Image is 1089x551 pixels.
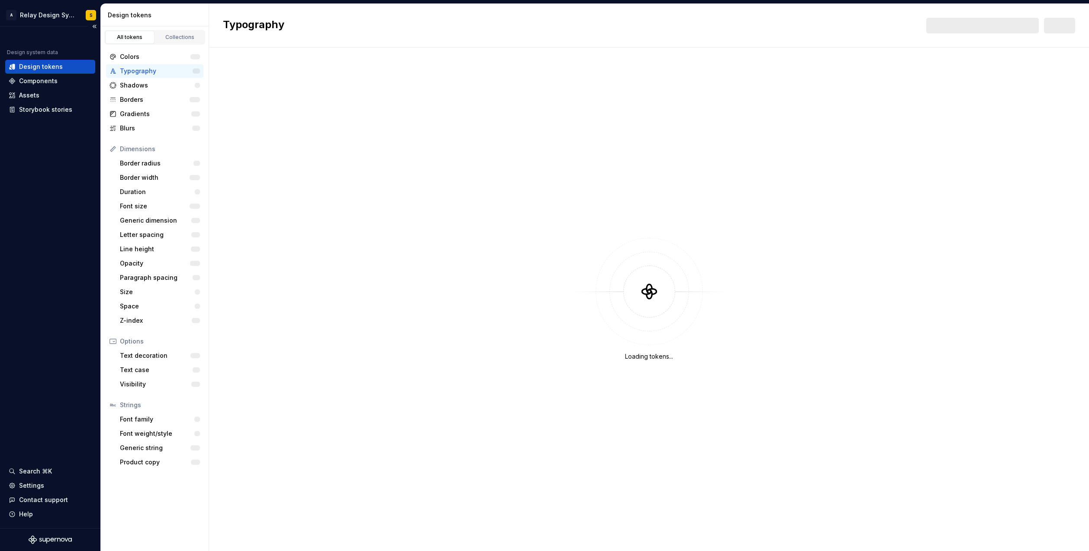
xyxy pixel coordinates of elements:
a: Text decoration [116,349,203,363]
div: Z-index [120,316,192,325]
div: Line height [120,245,191,253]
a: Border width [116,171,203,185]
div: Typography [120,67,193,75]
div: Font weight/style [120,429,194,438]
div: A [6,10,16,20]
div: Help [19,510,33,519]
div: Components [19,77,58,85]
a: Letter spacing [116,228,203,242]
div: Dimensions [120,145,200,153]
button: Search ⌘K [5,464,95,478]
div: Paragraph spacing [120,273,193,282]
a: Line height [116,242,203,256]
div: Options [120,337,200,346]
a: Border radius [116,156,203,170]
a: Shadows [106,78,203,92]
div: Border width [120,173,190,182]
div: Storybook stories [19,105,72,114]
div: Loading tokens... [625,352,673,361]
div: Border radius [120,159,193,168]
div: Search ⌘K [19,467,52,476]
a: Font size [116,199,203,213]
a: Product copy [116,455,203,469]
a: Gradients [106,107,203,121]
div: Gradients [120,110,191,118]
div: Shadows [120,81,195,90]
div: Font size [120,202,190,211]
div: Letter spacing [120,230,191,239]
div: Settings [19,481,44,490]
div: Duration [120,188,195,196]
div: Collections [158,34,202,41]
a: Text case [116,363,203,377]
button: Contact support [5,493,95,507]
div: Design tokens [19,62,63,71]
div: Opacity [120,259,190,268]
div: Design tokens [108,11,205,19]
a: Duration [116,185,203,199]
a: Font weight/style [116,427,203,441]
a: Z-index [116,314,203,327]
a: Blurs [106,121,203,135]
button: Collapse sidebar [88,20,100,32]
div: Visibility [120,380,191,389]
div: Product copy [120,458,191,467]
a: Paragraph spacing [116,271,203,285]
a: Typography [106,64,203,78]
a: Visibility [116,377,203,391]
div: Space [120,302,195,311]
svg: Supernova Logo [29,535,72,544]
button: ARelay Design SystemS [2,6,99,24]
div: Borders [120,95,190,104]
a: Font family [116,412,203,426]
a: Space [116,299,203,313]
h2: Typography [223,18,284,33]
div: All tokens [108,34,151,41]
div: Text decoration [120,351,190,360]
div: Generic string [120,444,190,452]
div: Relay Design System [20,11,75,19]
a: Components [5,74,95,88]
a: Generic dimension [116,214,203,227]
div: Colors [120,52,190,61]
a: Assets [5,88,95,102]
a: Size [116,285,203,299]
a: Settings [5,479,95,493]
div: S [90,12,93,19]
div: Generic dimension [120,216,191,225]
a: Colors [106,50,203,64]
a: Generic string [116,441,203,455]
div: Strings [120,401,200,409]
a: Borders [106,93,203,107]
div: Text case [120,366,193,374]
a: Storybook stories [5,103,95,117]
div: Font family [120,415,194,424]
a: Design tokens [5,60,95,74]
div: Contact support [19,496,68,504]
div: Assets [19,91,39,100]
div: Design system data [7,49,58,56]
button: Help [5,507,95,521]
a: Opacity [116,256,203,270]
div: Size [120,288,195,296]
div: Blurs [120,124,192,133]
